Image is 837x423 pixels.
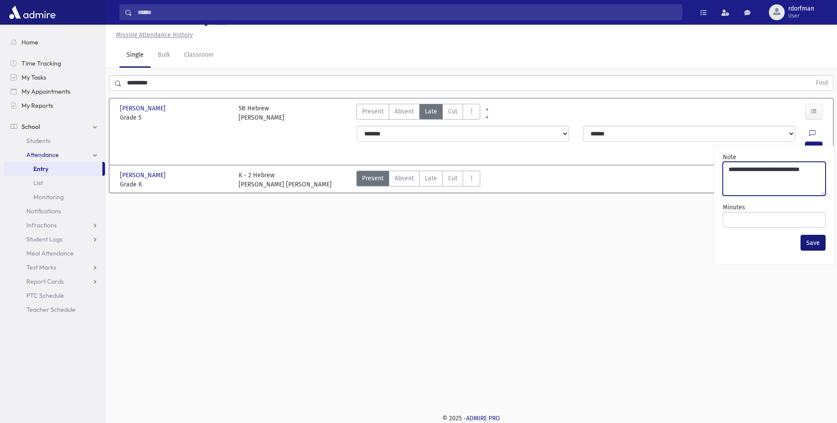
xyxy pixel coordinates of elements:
[4,98,105,113] a: My Reports
[4,70,105,84] a: My Tasks
[356,171,480,189] div: AttTypes
[120,414,823,423] div: © 2025 -
[22,59,61,67] span: Time Tracking
[120,171,167,180] span: [PERSON_NAME]
[151,43,177,68] a: Bulk
[4,84,105,98] a: My Appointments
[788,5,814,12] span: rdorfman
[26,249,74,257] span: Meal Attendance
[120,104,167,113] span: [PERSON_NAME]
[4,288,105,303] a: PTC Schedule
[362,107,384,116] span: Present
[395,107,414,116] span: Absent
[4,56,105,70] a: Time Tracking
[448,107,457,116] span: Cut
[26,292,64,299] span: PTC Schedule
[26,263,56,271] span: Test Marks
[4,176,105,190] a: List
[22,88,70,95] span: My Appointments
[4,303,105,317] a: Teacher Schedule
[4,134,105,148] a: Students
[4,204,105,218] a: Notifications
[4,274,105,288] a: Report Cards
[362,174,384,183] span: Present
[26,235,62,243] span: Student Logs
[4,218,105,232] a: Infractions
[177,43,221,68] a: Classroom
[801,235,826,251] button: Save
[425,107,437,116] span: Late
[26,221,57,229] span: Infractions
[448,174,457,183] span: Cut
[239,104,284,122] div: 5B Hebrew [PERSON_NAME]
[4,232,105,246] a: Student Logs
[120,43,151,68] a: Single
[22,73,46,81] span: My Tasks
[7,4,58,21] img: AdmirePro
[33,179,43,187] span: List
[4,148,105,162] a: Attendance
[788,12,814,19] span: User
[4,35,105,49] a: Home
[26,306,76,314] span: Teacher Schedule
[26,137,51,145] span: Students
[22,123,40,131] span: School
[4,260,105,274] a: Test Marks
[33,165,48,173] span: Entry
[4,120,105,134] a: School
[4,162,102,176] a: Entry
[22,38,38,46] span: Home
[723,203,745,212] label: Minutes
[26,151,59,159] span: Attendance
[132,4,682,20] input: Search
[395,174,414,183] span: Absent
[356,104,480,122] div: AttTypes
[811,76,833,91] button: Find
[26,207,61,215] span: Notifications
[116,31,193,39] u: Missing Attendance History
[425,174,437,183] span: Late
[120,180,230,189] span: Grade K
[120,113,230,122] span: Grade 5
[33,193,64,201] span: Monitoring
[22,102,53,109] span: My Reports
[26,277,64,285] span: Report Cards
[4,246,105,260] a: Meal Attendance
[723,153,736,162] label: Note
[239,171,332,189] div: K - 2 Hebrew [PERSON_NAME] [PERSON_NAME]
[4,190,105,204] a: Monitoring
[112,31,193,39] a: Missing Attendance History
